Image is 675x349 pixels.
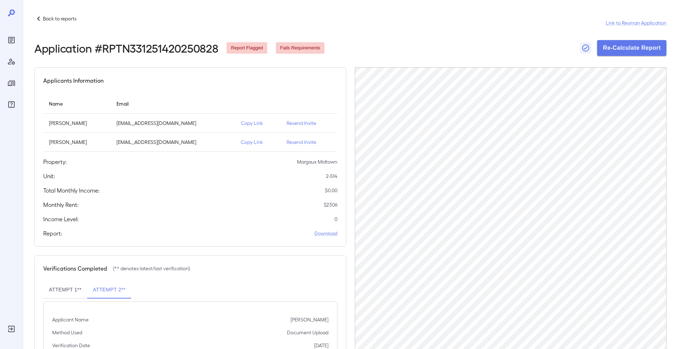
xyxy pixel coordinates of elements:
p: [EMAIL_ADDRESS][DOMAIN_NAME] [116,120,229,127]
h5: Property: [43,157,67,166]
div: Log Out [6,323,17,335]
span: Report Flagged [227,45,267,52]
h5: Report: [43,229,62,238]
table: simple table [43,93,337,152]
p: Document Upload [287,329,328,336]
p: Method Used [52,329,82,336]
p: Back to reports [43,15,76,22]
h5: Monthly Rent: [43,200,79,209]
p: Verification Date [52,342,90,349]
p: [PERSON_NAME] [49,139,105,146]
button: Attempt 1** [43,281,87,299]
p: [PERSON_NAME] [49,120,105,127]
h5: Unit: [43,172,55,180]
button: Re-Calculate Report [597,40,666,56]
p: (** denotes latest/last verification) [113,265,190,272]
p: Margaux Midtown [297,158,337,165]
p: Applicant Name [52,316,89,323]
th: Email [111,93,235,114]
button: Attempt 2** [87,281,131,299]
h5: Applicants Information [43,76,104,85]
div: Manage Properties [6,77,17,89]
p: [EMAIL_ADDRESS][DOMAIN_NAME] [116,139,229,146]
p: $ 2306 [324,201,337,208]
span: Fails Requirements [276,45,324,52]
div: Reports [6,34,17,46]
div: FAQ [6,99,17,110]
p: Copy Link [241,139,275,146]
p: Resend Invite [287,139,331,146]
th: Name [43,93,111,114]
p: 2-514 [326,173,337,180]
p: 0 [334,215,337,223]
h5: Income Level: [43,215,79,223]
a: Link to Resman Application [606,19,666,26]
p: $ 0.00 [325,187,337,194]
h5: Verifications Completed [43,264,107,273]
p: [PERSON_NAME] [291,316,328,323]
h5: Total Monthly Income: [43,186,100,195]
a: Download [314,230,337,237]
div: Manage Users [6,56,17,67]
p: Copy Link [241,120,275,127]
h2: Application # RPTN331251420250828 [34,42,218,54]
button: Close Report [580,42,591,54]
p: Resend Invite [287,120,331,127]
p: [DATE] [314,342,328,349]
